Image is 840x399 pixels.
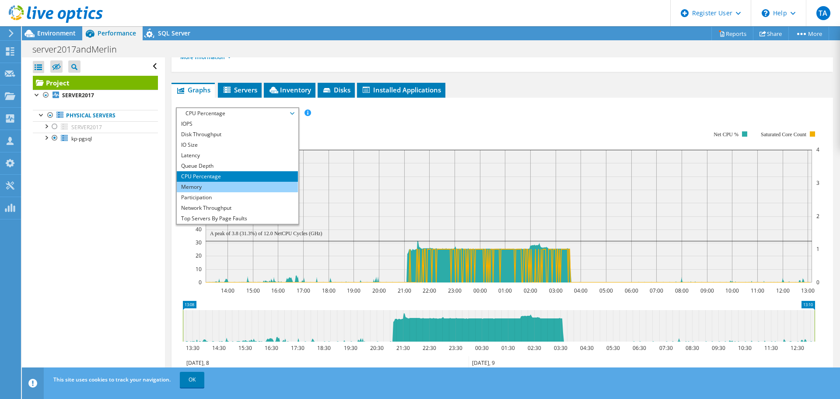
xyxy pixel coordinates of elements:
a: More [788,27,829,40]
text: 10 [196,265,202,273]
h1: server2017andMerlin [28,45,130,54]
text: 10:30 [738,344,752,352]
text: 20 [196,252,202,259]
span: kp-pgsql [71,135,92,142]
text: 11:30 [764,344,778,352]
text: 20:00 [372,287,386,294]
a: SERVER2017 [33,121,158,133]
a: Reports [711,27,753,40]
span: Disks [322,85,350,94]
text: 20:30 [370,344,384,352]
text: 19:30 [344,344,357,352]
text: 23:30 [449,344,462,352]
a: More Information [180,53,231,61]
text: 05:30 [606,344,620,352]
li: IO Size [177,140,298,150]
li: IOPS [177,119,298,129]
text: 02:30 [528,344,541,352]
text: 03:00 [549,287,563,294]
span: SERVER2017 [71,124,102,131]
text: 04:30 [580,344,594,352]
text: 19:00 [347,287,360,294]
text: 4 [816,146,819,153]
span: TA [816,6,830,20]
li: CPU Percentage [177,171,298,182]
text: 0 [199,279,202,286]
li: Network Throughput [177,203,298,213]
text: 23:00 [448,287,462,294]
svg: \n [762,9,770,17]
text: 3 [816,179,819,187]
text: Net CPU % [714,131,739,138]
span: Inventory [268,85,311,94]
text: 10:00 [725,287,739,294]
li: Latency [177,150,298,161]
text: 17:00 [297,287,310,294]
text: 22:00 [423,287,436,294]
span: Performance [98,29,136,37]
span: Environment [37,29,76,37]
text: A peak of 3.8 (31.3%) of 12.0 NetCPU Cycles (GHz) [210,230,322,237]
text: 06:30 [633,344,646,352]
text: 15:00 [246,287,260,294]
text: 05:00 [599,287,613,294]
text: 12:00 [776,287,790,294]
span: This site uses cookies to track your navigation. [53,376,171,383]
text: 14:30 [212,344,226,352]
text: 14:00 [221,287,234,294]
span: CPU Percentage [181,108,294,119]
li: Top Servers By Page Faults [177,213,298,224]
text: 08:30 [686,344,699,352]
a: kp-pgsql [33,133,158,144]
text: 13:00 [801,287,815,294]
text: 07:00 [650,287,663,294]
b: SERVER2017 [62,92,94,99]
span: SQL Server [158,29,190,37]
a: Share [753,27,789,40]
text: 17:30 [291,344,304,352]
li: Disk Throughput [177,129,298,140]
span: Graphs [176,85,210,94]
text: 01:30 [501,344,515,352]
text: 21:30 [396,344,410,352]
text: 0 [816,279,819,286]
text: 2 [816,212,819,220]
li: Queue Depth [177,161,298,171]
a: Physical Servers [33,110,158,121]
text: 08:00 [675,287,689,294]
li: Memory [177,182,298,192]
text: 00:30 [475,344,489,352]
text: 16:00 [271,287,285,294]
text: 16:30 [265,344,278,352]
text: 02:00 [524,287,537,294]
text: 06:00 [625,287,638,294]
text: 09:30 [712,344,725,352]
text: 11:00 [751,287,764,294]
text: 07:30 [659,344,673,352]
text: 13:30 [186,344,199,352]
text: 22:30 [423,344,436,352]
span: Servers [222,85,257,94]
text: 09:00 [700,287,714,294]
text: Saturated Core Count [761,131,807,138]
span: Installed Applications [361,85,441,94]
text: 30 [196,239,202,246]
text: 18:00 [322,287,336,294]
text: 21:00 [398,287,411,294]
text: 04:00 [574,287,588,294]
text: 15:30 [238,344,252,352]
text: 40 [196,226,202,233]
text: 1 [816,245,819,253]
text: 18:30 [317,344,331,352]
a: Project [33,76,158,90]
a: OK [180,372,204,388]
text: 12:30 [791,344,804,352]
text: 00:00 [473,287,487,294]
a: SERVER2017 [33,90,158,101]
text: 03:30 [554,344,567,352]
li: Participation [177,192,298,203]
text: 01:00 [498,287,512,294]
